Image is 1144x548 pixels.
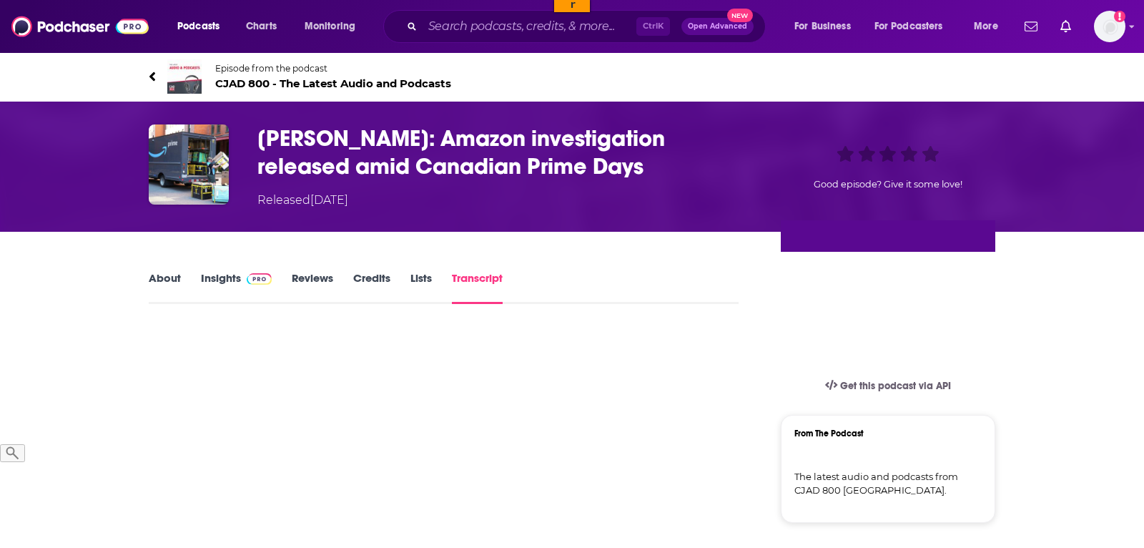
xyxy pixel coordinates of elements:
[247,273,272,285] img: Podchaser Pro
[1094,11,1125,42] button: Show profile menu
[1094,11,1125,42] span: Logged in as HLodeiro
[11,13,149,40] img: Podchaser - Follow, Share and Rate Podcasts
[397,10,779,43] div: Search podcasts, credits, & more...
[794,429,970,439] h3: From The Podcast
[215,77,451,90] span: CJAD 800 - The Latest Audio and Podcasts
[177,16,220,36] span: Podcasts
[305,16,355,36] span: Monitoring
[149,59,995,94] a: CJAD 800 - The Latest Audio and PodcastsEpisode from the podcastCJAD 800 - The Latest Audio and P...
[452,271,503,304] a: Transcript
[681,18,754,35] button: Open AdvancedNew
[1055,14,1077,39] a: Show notifications dropdown
[636,17,670,36] span: Ctrl K
[794,470,982,498] a: The latest audio and podcasts from CJAD 800 [GEOGRAPHIC_DATA].
[167,59,202,94] img: CJAD 800 - The Latest Audio and Podcasts
[814,179,962,190] span: Good episode? Give it some love!
[237,15,285,38] a: Charts
[353,271,390,304] a: Credits
[874,16,943,36] span: For Podcasters
[1114,11,1125,22] svg: Add a profile image
[295,15,374,38] button: open menu
[1094,11,1125,42] img: User Profile
[149,271,181,304] a: About
[167,15,238,38] button: open menu
[784,15,869,38] button: open menu
[1019,14,1043,39] a: Show notifications dropdown
[257,192,348,209] div: Released [DATE]
[964,15,1016,38] button: open menu
[974,16,998,36] span: More
[794,16,851,36] span: For Business
[423,15,636,38] input: Search podcasts, credits, & more...
[246,16,277,36] span: Charts
[688,23,747,30] span: Open Advanced
[410,271,432,304] a: Lists
[840,380,951,392] span: Get this podcast via API
[201,271,272,304] a: InsightsPodchaser Pro
[257,124,758,180] h3: Carmi Levy: Amazon investigation released amid Canadian Prime Days
[727,9,753,22] span: New
[215,63,451,74] span: Episode from the podcast
[865,15,964,38] button: open menu
[814,368,962,403] a: Get this podcast via API
[149,124,229,205] img: Carmi Levy: Amazon investigation released amid Canadian Prime Days
[292,271,333,304] a: Reviews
